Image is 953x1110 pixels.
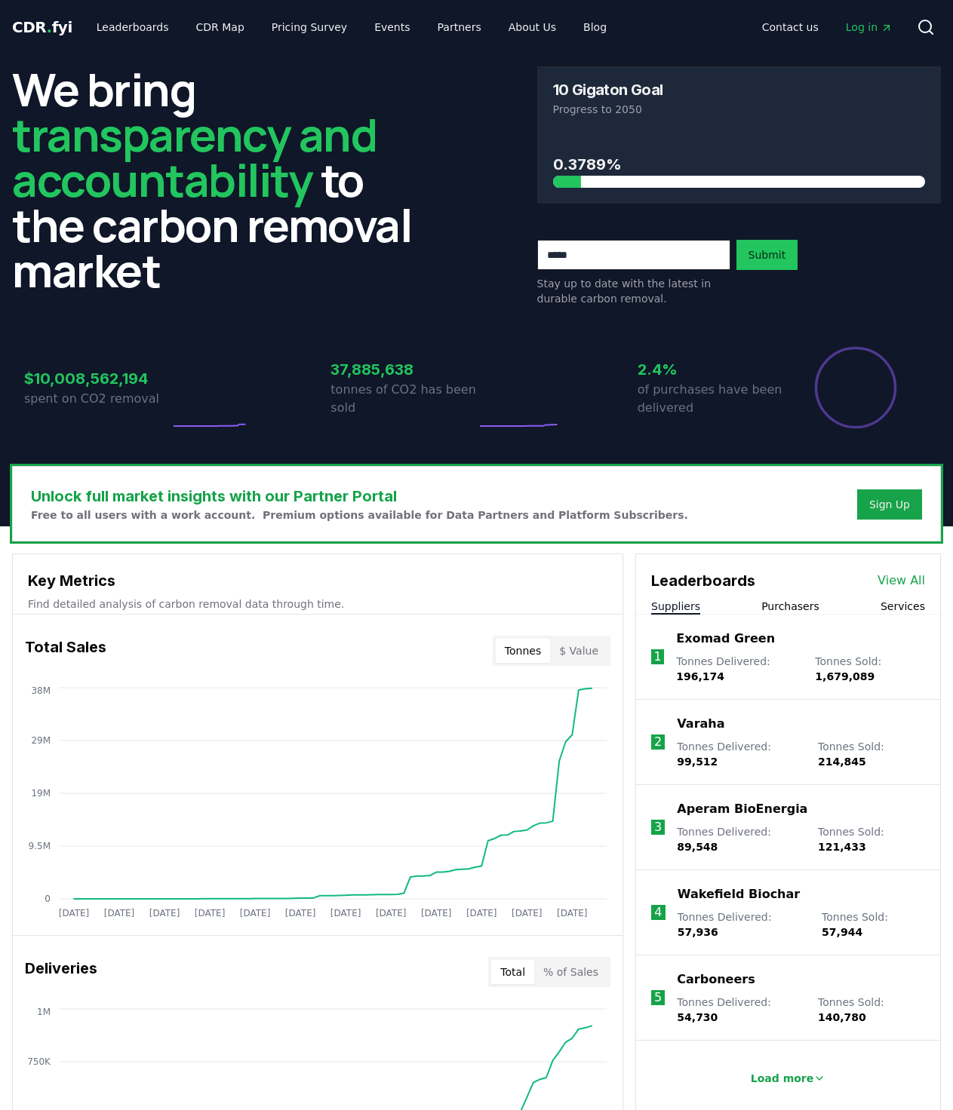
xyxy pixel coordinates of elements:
[27,1056,51,1067] tspan: 750K
[37,1007,51,1017] tspan: 1M
[104,908,135,918] tspan: [DATE]
[426,14,493,41] a: Partners
[12,66,417,293] h2: We bring to the carbon removal market
[376,908,407,918] tspan: [DATE]
[553,82,663,97] h3: 10 Gigaton Goal
[45,894,51,904] tspan: 0
[818,824,925,854] p: Tonnes Sold :
[25,636,106,666] h3: Total Sales
[739,1063,838,1093] button: Load more
[59,908,90,918] tspan: [DATE]
[285,908,316,918] tspan: [DATE]
[47,18,52,36] span: .
[496,14,568,41] a: About Us
[31,485,688,507] h3: Unlock full market insights with our Partner Portal
[857,489,922,520] button: Sign Up
[818,739,925,769] p: Tonnes Sold :
[736,240,798,270] button: Submit
[557,908,588,918] tspan: [DATE]
[678,926,718,938] span: 57,936
[466,908,497,918] tspan: [DATE]
[31,788,51,799] tspan: 19M
[31,507,688,523] p: Free to all users with a work account. Premium options available for Data Partners and Platform S...
[512,908,543,918] tspan: [DATE]
[750,14,831,41] a: Contact us
[813,345,898,430] div: Percentage of sales delivered
[822,926,862,938] span: 57,944
[651,569,755,592] h3: Leaderboards
[677,756,718,768] span: 99,512
[677,995,803,1025] p: Tonnes Delivered :
[834,14,905,41] a: Log in
[85,14,619,41] nav: Main
[85,14,181,41] a: Leaderboards
[654,818,662,836] p: 3
[651,599,700,614] button: Suppliers
[31,735,51,746] tspan: 29M
[25,957,97,987] h3: Deliveries
[362,14,422,41] a: Events
[818,756,866,768] span: 214,845
[654,903,662,921] p: 4
[761,599,819,614] button: Purchasers
[421,908,452,918] tspan: [DATE]
[24,390,170,408] p: spent on CO2 removal
[654,648,662,666] p: 1
[818,995,925,1025] p: Tonnes Sold :
[815,654,925,684] p: Tonnes Sold :
[149,908,180,918] tspan: [DATE]
[553,153,926,176] h3: 0.3789%
[677,739,803,769] p: Tonnes Delivered :
[818,1011,866,1023] span: 140,780
[676,630,775,648] a: Exomad Green
[822,909,925,940] p: Tonnes Sold :
[676,654,800,684] p: Tonnes Delivered :
[553,102,926,117] p: Progress to 2050
[654,733,662,751] p: 2
[537,276,730,306] p: Stay up to date with the latest in durable carbon removal.
[550,639,607,663] button: $ Value
[491,960,534,984] button: Total
[677,800,807,818] a: Aperam BioEnergia
[881,599,925,614] button: Services
[638,381,783,417] p: of purchases have been delivered
[12,17,72,38] a: CDR.fyi
[676,670,724,682] span: 196,174
[240,908,271,918] tspan: [DATE]
[12,18,72,36] span: CDR fyi
[677,715,724,733] a: Varaha
[878,572,925,590] a: View All
[677,1011,718,1023] span: 54,730
[330,358,476,381] h3: 37,885,638
[28,596,607,612] p: Find detailed analysis of carbon removal data through time.
[496,639,550,663] button: Tonnes
[846,20,893,35] span: Log in
[638,358,783,381] h3: 2.4%
[184,14,257,41] a: CDR Map
[330,381,476,417] p: tonnes of CO2 has been sold
[869,497,910,512] a: Sign Up
[678,885,800,903] a: Wakefield Biochar
[677,824,803,854] p: Tonnes Delivered :
[330,908,361,918] tspan: [DATE]
[260,14,359,41] a: Pricing Survey
[195,908,226,918] tspan: [DATE]
[677,970,755,989] a: Carboneers
[750,14,905,41] nav: Main
[815,670,875,682] span: 1,679,089
[678,909,807,940] p: Tonnes Delivered :
[818,841,866,853] span: 121,433
[12,103,377,210] span: transparency and accountability
[654,989,662,1007] p: 5
[29,841,51,851] tspan: 9.5M
[24,367,170,390] h3: $10,008,562,194
[751,1071,814,1086] p: Load more
[677,841,718,853] span: 89,548
[534,960,607,984] button: % of Sales
[28,569,607,592] h3: Key Metrics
